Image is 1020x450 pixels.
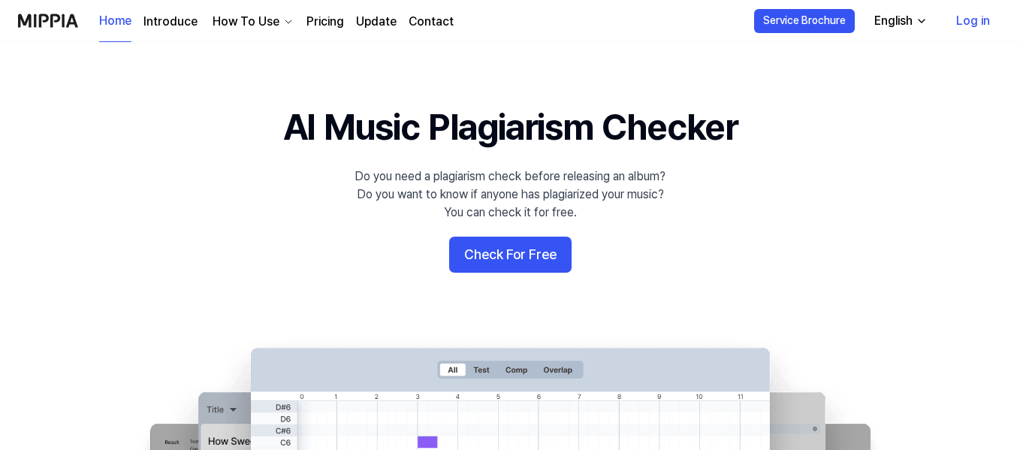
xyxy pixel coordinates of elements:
a: Introduce [143,13,198,31]
button: Check For Free [449,237,572,273]
a: Contact [409,13,454,31]
a: Home [99,1,131,42]
button: How To Use [210,13,294,31]
button: English [862,6,937,36]
button: Service Brochure [754,9,855,33]
div: Do you need a plagiarism check before releasing an album? Do you want to know if anyone has plagi... [355,168,665,222]
a: Update [356,13,397,31]
a: Pricing [306,13,344,31]
div: English [871,12,916,30]
div: How To Use [210,13,282,31]
h1: AI Music Plagiarism Checker [283,102,738,153]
